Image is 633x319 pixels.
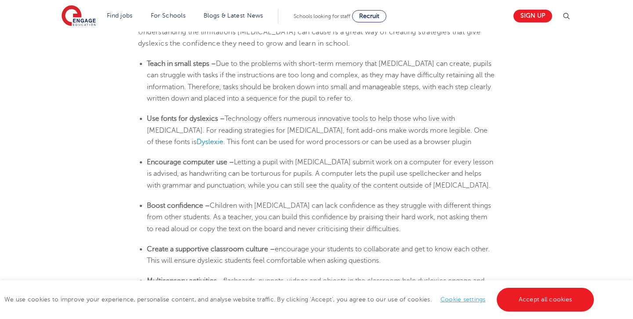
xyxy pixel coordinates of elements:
[147,158,493,189] span: Letting a pupil with [MEDICAL_DATA] submit work on a computer for every lesson is advised, as han...
[204,12,263,19] a: Blogs & Latest News
[497,288,594,312] a: Accept all cookies
[147,115,487,146] span: Technology offers numerous innovative tools to help those who live with [MEDICAL_DATA]. For readi...
[223,138,471,146] span: . This font can be used for word processors or can be used as a browser plugin
[107,12,133,19] a: Find jobs
[229,158,234,166] b: –
[147,115,225,123] b: Use fonts for dyslexics –
[147,277,223,285] b: Multisensory activities –
[196,138,223,146] a: Dyslexie
[294,13,350,19] span: Schools looking for staff
[147,202,210,210] b: Boost confidence –
[151,12,186,19] a: For Schools
[352,10,386,22] a: Recruit
[147,60,495,102] span: Due to the problems with short-term memory that [MEDICAL_DATA] can create, pupils can struggle wi...
[4,296,596,303] span: We use cookies to improve your experience, personalise content, and analyse website traffic. By c...
[138,16,481,47] span: Dyslexic students can still thrive in a classroom environment with the right support from teacher...
[147,245,275,253] b: Create a supportive classroom culture –
[62,5,96,27] img: Engage Education
[147,60,216,68] b: Teach in small steps –
[147,158,227,166] b: Encourage computer use
[440,296,486,303] a: Cookie settings
[147,245,490,265] span: encourage your students to collaborate and get to know each other. This will ensure dyslexic stud...
[513,10,552,22] a: Sign up
[147,202,491,233] span: Children with [MEDICAL_DATA] can lack confidence as they struggle with different things from othe...
[359,13,379,19] span: Recruit
[147,277,484,296] span: flashcards, puppets, videos and objects in the classroom help dyslexics engage and learn rather t...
